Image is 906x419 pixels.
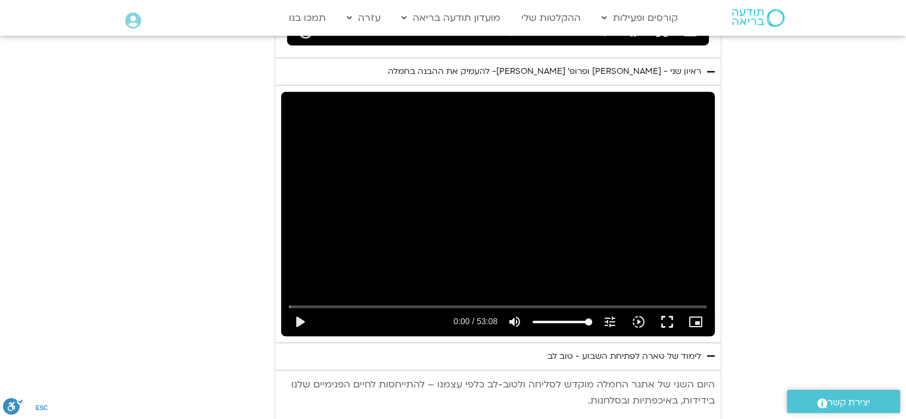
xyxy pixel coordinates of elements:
[275,58,721,85] summary: ראיון שני - [PERSON_NAME] ופרופ׳ [PERSON_NAME]- להעמיק את ההבנה בחמלה
[547,349,701,364] div: לימוד של טארה לפתיחת השבוע - טוב לב
[341,7,387,29] a: עזרה
[787,390,900,413] a: יצירת קשר
[596,7,684,29] a: קורסים ופעילות
[283,7,332,29] a: תמכו בנו
[396,7,506,29] a: מועדון תודעה בריאה
[827,395,870,411] span: יצירת קשר
[515,7,587,29] a: ההקלטות שלי
[275,343,721,370] summary: לימוד של טארה לפתיחת השבוע - טוב לב
[732,9,784,27] img: תודעה בריאה
[388,64,701,79] div: ראיון שני - [PERSON_NAME] ופרופ׳ [PERSON_NAME]- להעמיק את ההבנה בחמלה
[281,377,715,409] p: היום השני של אתגר החמלה מוקדש לסליחה ולטוב-לב כלפי עצמנו – להתייחסות לחיים הפנימיים שלנו בידידות,...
